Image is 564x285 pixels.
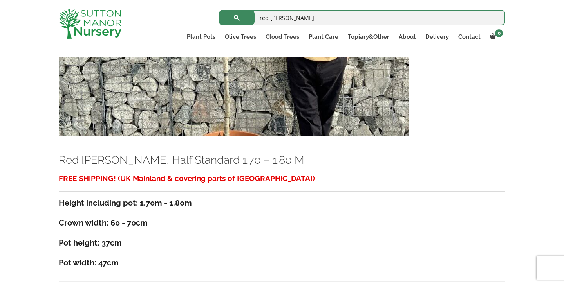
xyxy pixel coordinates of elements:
[59,238,122,247] strong: Pot height: 37cm
[261,31,304,42] a: Cloud Trees
[59,198,192,208] strong: Height including pot: 1.70m - 1.80m
[59,218,148,228] strong: Crown width: 60 - 70cm
[59,8,121,39] img: logo
[343,31,394,42] a: Topiary&Other
[220,31,261,42] a: Olive Trees
[59,171,505,186] h3: FREE SHIPPING! (UK Mainland & covering parts of [GEOGRAPHIC_DATA])
[485,31,505,42] a: 0
[454,31,485,42] a: Contact
[219,10,505,25] input: Search...
[59,154,304,167] a: Red [PERSON_NAME] Half Standard 1.70 – 1.80 M
[421,31,454,42] a: Delivery
[495,29,503,37] span: 0
[59,258,119,267] strong: Pot width: 47cm
[394,31,421,42] a: About
[304,31,343,42] a: Plant Care
[182,31,220,42] a: Plant Pots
